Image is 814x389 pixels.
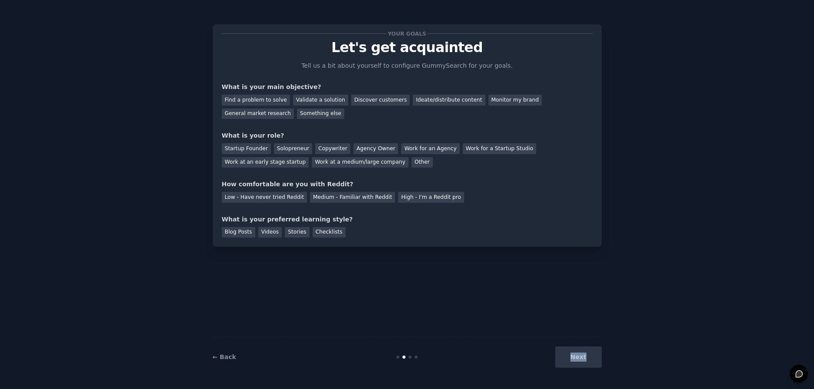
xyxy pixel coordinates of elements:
[222,40,593,55] p: Let's get acquainted
[222,95,290,105] div: Find a problem to solve
[293,95,348,105] div: Validate a solution
[298,61,517,70] p: Tell us a bit about yourself to configure GummySearch for your goals.
[463,143,536,154] div: Work for a Startup Studio
[274,143,312,154] div: Solopreneur
[353,143,398,154] div: Agency Owner
[213,353,236,360] a: ← Back
[386,29,428,38] span: Your goals
[310,192,395,203] div: Medium - Familiar with Reddit
[297,109,344,119] div: Something else
[488,95,542,105] div: Monitor my brand
[222,143,271,154] div: Startup Founder
[222,192,307,203] div: Low - Have never tried Reddit
[222,227,255,238] div: Blog Posts
[222,157,309,168] div: Work at an early stage startup
[258,227,282,238] div: Videos
[351,95,410,105] div: Discover customers
[413,95,485,105] div: Ideate/distribute content
[313,227,346,238] div: Checklists
[398,192,464,203] div: High - I'm a Reddit pro
[315,143,350,154] div: Copywriter
[412,157,433,168] div: Other
[285,227,309,238] div: Stories
[222,82,593,92] div: What is your main objective?
[312,157,408,168] div: Work at a medium/large company
[222,109,294,119] div: General market research
[222,131,593,140] div: What is your role?
[222,215,593,224] div: What is your preferred learning style?
[401,143,459,154] div: Work for an Agency
[222,180,593,189] div: How comfortable are you with Reddit?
